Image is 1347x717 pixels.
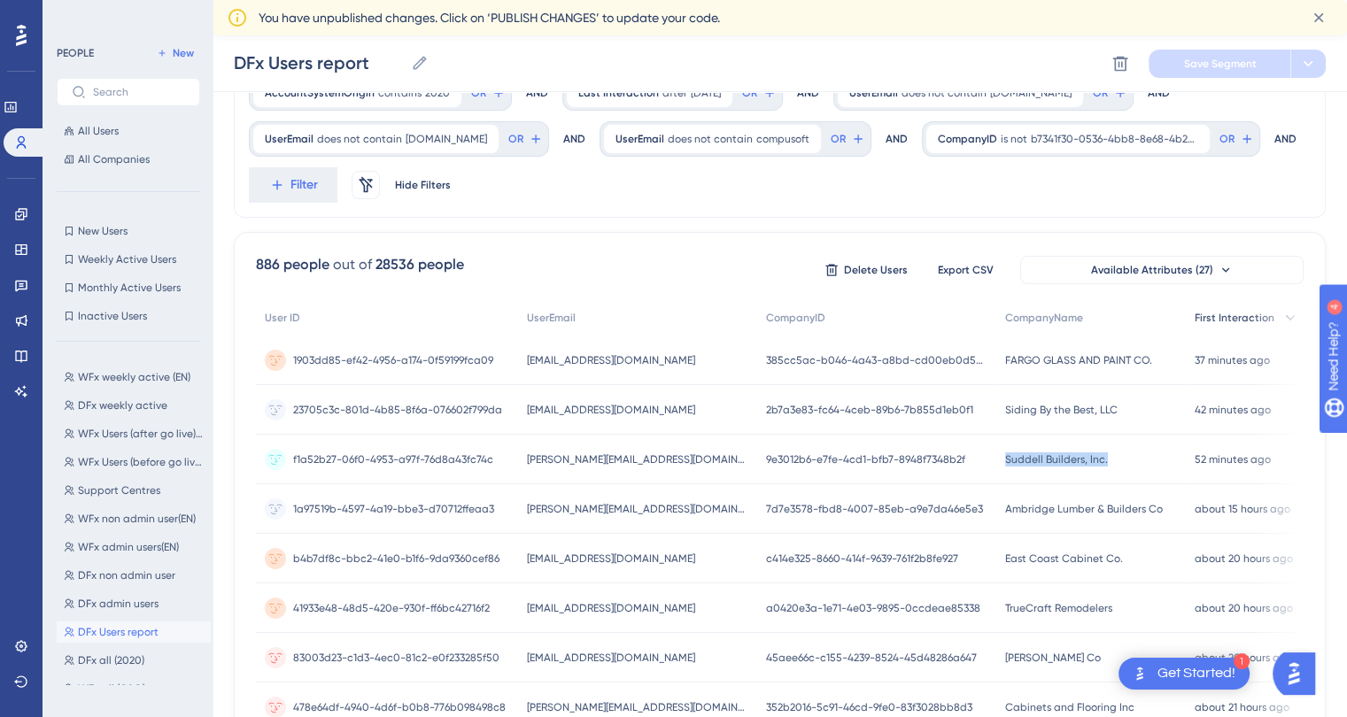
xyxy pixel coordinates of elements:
[1090,79,1129,107] button: OR
[797,75,819,111] div: AND
[259,7,720,28] span: You have unpublished changes. Click on ‘PUBLISH CHANGES’ to update your code.
[527,651,695,665] span: [EMAIL_ADDRESS][DOMAIN_NAME]
[78,540,179,554] span: WFx admin users(EN)
[57,593,211,614] button: DFx admin users
[57,536,211,558] button: WFx admin users(EN)
[406,132,487,146] span: [DOMAIN_NAME]
[378,86,422,100] span: contains
[57,120,200,142] button: All Users
[1119,658,1250,690] div: Open Get Started! checklist, remaining modules: 1
[78,281,181,295] span: Monthly Active Users
[1195,503,1290,515] time: about 15 hours ago
[57,480,211,501] button: Support Centres
[78,152,150,166] span: All Companies
[1001,132,1027,146] span: is not
[563,121,585,157] div: AND
[57,366,211,388] button: WFx weekly active (EN)
[766,353,987,367] span: 385cc5ac-b046-4a43-a8bd-cd00eb0d5893
[822,256,910,284] button: Delete Users
[1005,452,1108,466] span: Suddell Builders, Inc.
[766,551,958,566] span: c414e325-8660-414f-9639-761f2b8fe927
[662,86,687,100] span: after
[844,263,908,277] span: Delete Users
[828,125,867,153] button: OR
[756,132,809,146] span: compusoft
[57,565,211,586] button: DFx non admin user
[766,651,977,665] span: 45aee66c-c155-4239-8524-45d48286a647
[265,132,314,146] span: UserEmail
[766,311,825,325] span: CompanyID
[766,502,983,516] span: 7d7e3578-fbd8-4007-85eb-a9e7da46e5e3
[471,86,486,100] span: OR
[78,309,147,323] span: Inactive Users
[375,254,464,275] div: 28536 people
[293,601,490,615] span: 41933e48-48d5-420e-930f-ff6bc42716f2
[78,398,167,412] span: DFx weekly active
[293,403,502,417] span: 23705c3c-801d-4b85-8f6a-076602f799da
[78,625,159,639] span: DFx Users report
[766,403,973,417] span: 2b7a3e83-fc64-4ceb-89b6-7b855d1eb0f1
[1148,75,1170,111] div: AND
[526,75,548,111] div: AND
[1129,663,1150,684] img: launcher-image-alternative-text
[527,700,748,714] span: [PERSON_NAME][EMAIL_ADDRESS][DOMAIN_NAME]
[57,650,211,671] button: DFx all (2020)
[78,512,196,526] span: WFx non admin user(EN)
[938,263,994,277] span: Export CSV
[508,132,523,146] span: OR
[78,597,159,611] span: DFx admin users
[151,42,200,64] button: New
[668,132,753,146] span: does not contain
[265,311,300,325] span: User ID
[57,220,200,242] button: New Users
[527,551,695,566] span: [EMAIL_ADDRESS][DOMAIN_NAME]
[57,508,211,529] button: WFx non admin user(EN)
[1157,664,1235,683] div: Get Started!
[1031,132,1198,146] span: b7341f30-0536-4bb8-8e68-4b20b2e98613
[249,167,337,203] button: Filter
[57,149,200,170] button: All Companies
[57,277,200,298] button: Monthly Active Users
[57,249,200,270] button: Weekly Active Users
[1195,602,1293,614] time: about 20 hours ago
[742,86,757,100] span: OR
[1005,403,1118,417] span: Siding By the Best, LLC
[691,86,721,100] span: [DATE]
[1091,263,1213,277] span: Available Attributes (27)
[1217,125,1256,153] button: OR
[886,121,908,157] div: AND
[1234,653,1250,669] div: 1
[527,452,748,466] span: [PERSON_NAME][EMAIL_ADDRESS][DOMAIN_NAME]
[766,452,965,466] span: 9e3012b6-e7fe-4cd1-bfb7-8948f7348b2f
[57,395,211,416] button: DFx weekly active
[256,254,329,275] div: 886 people
[93,86,185,98] input: Search
[293,452,493,466] span: f1a52b27-06f0-4953-a97f-76d8a43fc74c
[1005,311,1083,325] span: CompanyName
[1005,651,1101,665] span: [PERSON_NAME] Co
[1195,404,1271,416] time: 42 minutes ago
[57,621,211,643] button: DFx Users report
[527,403,695,417] span: [EMAIL_ADDRESS][DOMAIN_NAME]
[506,125,545,153] button: OR
[57,46,94,60] div: PEOPLE
[293,551,499,566] span: b4b7df8c-bbc2-41e0-b1f6-9da9360cef86
[1020,256,1304,284] button: Available Attributes (27)
[78,653,144,667] span: DFx all (2020)
[173,46,194,60] span: New
[394,171,451,199] button: Hide Filters
[395,178,451,192] span: Hide Filters
[425,86,450,100] span: 2020
[1195,453,1271,466] time: 52 minutes ago
[615,132,664,146] span: UserEmail
[290,174,318,196] span: Filter
[1005,601,1112,615] span: TrueCraft Remodelers
[1219,132,1235,146] span: OR
[78,224,128,238] span: New Users
[57,423,211,444] button: WFx Users (after go live) EN
[527,311,576,325] span: UserEmail
[1195,354,1270,366] time: 37 minutes ago
[1005,551,1123,566] span: East Coast Cabinet Co.
[1005,353,1152,367] span: FARGO GLASS AND PAINT CO.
